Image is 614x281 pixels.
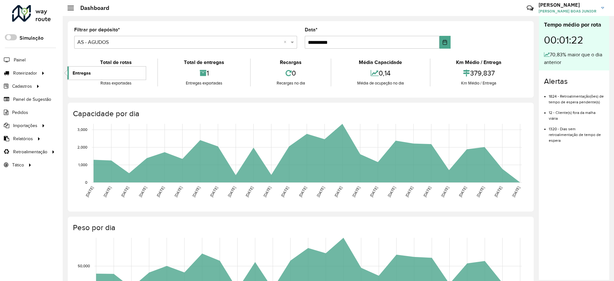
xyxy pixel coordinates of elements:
text: [DATE] [458,186,467,198]
span: [PERSON_NAME] BOAS JUNIOR [539,8,596,14]
div: Km Médio / Entrega [432,59,526,66]
a: Contato Rápido [523,1,537,15]
text: [DATE] [422,186,432,198]
label: Filtrar por depósito [74,26,120,34]
div: Recargas no dia [252,80,329,86]
div: Recargas [252,59,329,66]
text: [DATE] [156,186,165,198]
h4: Capacidade por dia [73,109,527,118]
span: Clear all [284,38,289,46]
span: Painel [14,57,26,63]
div: Rotas exportadas [76,80,156,86]
div: 379,837 [432,66,526,80]
text: 50,000 [78,264,90,268]
text: [DATE] [369,186,378,198]
li: 12 - Cliente(s) fora da malha viária [549,105,604,121]
li: 1824 - Retroalimentação(ões) de tempo de espera pendente(s) [549,89,604,105]
span: Painel de Sugestão [13,96,51,103]
div: Média Capacidade [333,59,428,66]
text: [DATE] [192,186,201,198]
text: [DATE] [476,186,485,198]
text: [DATE] [227,186,236,198]
text: [DATE] [440,186,450,198]
text: [DATE] [493,186,503,198]
div: 00:01:22 [544,29,604,51]
div: 0 [252,66,329,80]
text: [DATE] [280,186,289,198]
li: 1320 - Dias sem retroalimentação de tempo de espera [549,121,604,143]
text: [DATE] [405,186,414,198]
div: Média de ocupação no dia [333,80,428,86]
text: [DATE] [263,186,272,198]
text: [DATE] [209,186,218,198]
span: Entregas [73,70,91,76]
div: 0,14 [333,66,428,80]
span: Roteirizador [13,70,37,76]
span: Cadastros [12,83,32,90]
label: Data [305,26,318,34]
div: 70,83% maior que o dia anterior [544,51,604,66]
text: [DATE] [138,186,147,198]
button: Choose Date [439,36,451,49]
h4: Alertas [544,77,604,86]
text: [DATE] [85,186,94,198]
text: [DATE] [103,186,112,198]
text: [DATE] [334,186,343,198]
div: 1 [160,66,248,80]
span: Relatórios [13,135,33,142]
text: [DATE] [511,186,521,198]
h4: Peso por dia [73,223,527,232]
div: Km Médio / Entrega [432,80,526,86]
text: [DATE] [316,186,325,198]
text: [DATE] [120,186,130,198]
div: Total de rotas [76,59,156,66]
text: 3,000 [77,128,87,132]
h2: Dashboard [74,4,109,12]
text: [DATE] [174,186,183,198]
span: Tático [12,162,24,168]
a: Entregas [67,67,146,79]
text: [DATE] [245,186,254,198]
text: [DATE] [298,186,307,198]
span: Retroalimentação [13,149,47,155]
text: 2,000 [77,145,87,149]
div: Tempo médio por rota [544,20,604,29]
text: [DATE] [387,186,396,198]
text: 1,000 [78,163,87,167]
div: Entregas exportadas [160,80,248,86]
div: Total de entregas [160,59,248,66]
text: 0 [85,180,87,184]
span: Pedidos [12,109,28,116]
label: Simulação [20,34,43,42]
span: Importações [13,122,37,129]
h3: [PERSON_NAME] [539,2,596,8]
text: [DATE] [351,186,361,198]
